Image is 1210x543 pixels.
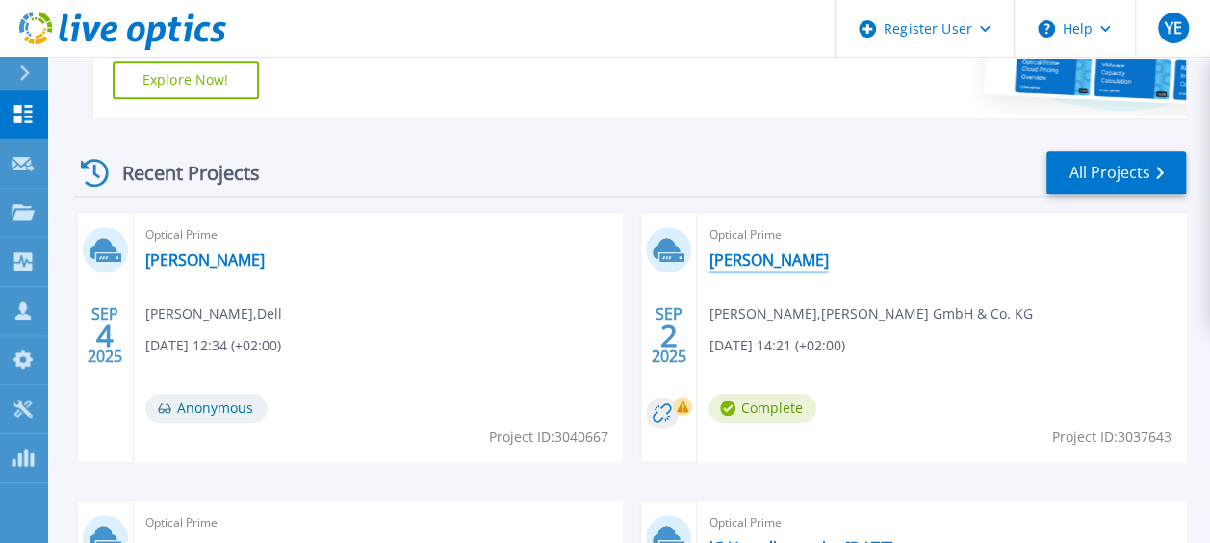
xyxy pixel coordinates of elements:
[145,303,282,324] span: [PERSON_NAME] , Dell
[1046,151,1186,194] a: All Projects
[488,427,607,448] span: Project ID: 3040667
[145,250,265,270] a: [PERSON_NAME]
[708,335,844,356] span: [DATE] 14:21 (+02:00)
[708,394,816,423] span: Complete
[87,300,123,371] div: SEP 2025
[708,512,1174,533] span: Optical Prime
[708,303,1032,324] span: [PERSON_NAME] , [PERSON_NAME] GmbH & Co. KG
[708,250,828,270] a: [PERSON_NAME]
[708,224,1174,246] span: Optical Prime
[74,149,286,196] div: Recent Projects
[660,327,678,344] span: 2
[145,394,268,423] span: Anonymous
[1164,20,1181,36] span: YE
[145,224,611,246] span: Optical Prime
[113,61,259,99] a: Explore Now!
[145,512,611,533] span: Optical Prime
[96,327,114,344] span: 4
[651,300,687,371] div: SEP 2025
[1052,427,1171,448] span: Project ID: 3037643
[145,335,281,356] span: [DATE] 12:34 (+02:00)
